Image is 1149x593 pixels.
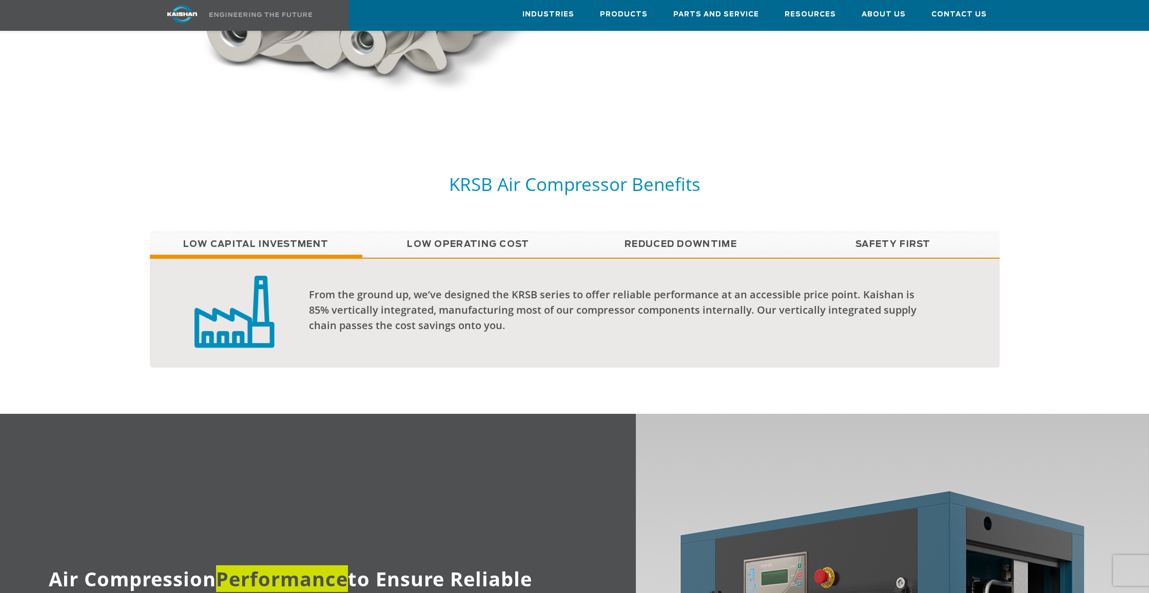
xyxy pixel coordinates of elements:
a: Industries [522,1,574,28]
span: Products [600,9,648,21]
span: Contact Us [931,9,987,21]
a: Products [600,1,648,28]
a: Low Operating Cost [362,232,575,257]
div: From the ground up, we’ve designed the KRSB series to offer reliable performance at an accessible... [309,287,931,333]
img: Engineering the future [209,12,312,17]
span: About Us [862,9,906,21]
img: kaishan logo [144,5,221,23]
a: Low Capital Investment [150,232,362,257]
a: Resources [785,1,836,28]
span: Industries [522,9,574,21]
img: low capital investment badge [194,274,275,348]
h5: KRSB Air Compressor Benefits [150,173,1000,196]
div: Low Capital Investment [150,258,1000,368]
a: Parts and Service [673,1,759,28]
span: Parts and Service [673,9,759,21]
a: Contact Us [931,1,987,28]
a: About Us [862,1,906,28]
a: Safety First [787,232,1000,257]
span: Resources [785,9,836,21]
span: Performance [216,565,348,592]
a: Reduced Downtime [575,232,787,257]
